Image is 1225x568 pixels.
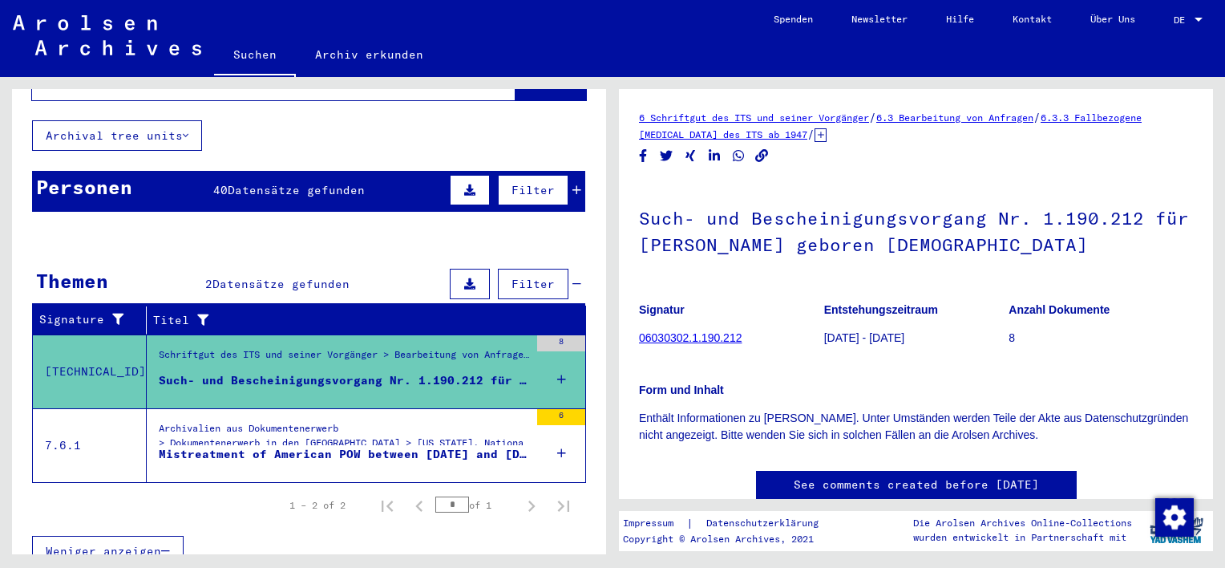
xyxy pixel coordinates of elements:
img: Arolsen_neg.svg [13,15,201,55]
div: Personen [36,172,132,201]
div: Archivalien aus Dokumentenerwerb > Dokumentenerwerb in den [GEOGRAPHIC_DATA] > [US_STATE], Nation... [159,421,529,458]
p: Die Arolsen Archives Online-Collections [913,516,1132,530]
span: DE [1174,14,1191,26]
b: Entstehungszeitraum [824,303,938,316]
button: Filter [498,175,568,205]
button: Share on Facebook [635,146,652,166]
h1: Such- und Bescheinigungsvorgang Nr. 1.190.212 für [PERSON_NAME] geboren [DEMOGRAPHIC_DATA] [639,181,1193,278]
button: First page [371,489,403,521]
button: Archival tree units [32,120,202,151]
div: Signature [39,311,134,328]
a: See comments created before [DATE] [794,477,1039,493]
span: / [807,127,815,141]
button: Share on LinkedIn [706,146,723,166]
span: / [869,110,876,124]
div: Signature [39,307,150,333]
span: Filter [511,277,555,291]
a: 06030302.1.190.212 [639,331,742,344]
img: yv_logo.png [1146,510,1207,550]
a: Suchen [214,35,296,77]
span: 40 [213,183,228,197]
span: / [1033,110,1041,124]
div: | [623,515,838,532]
p: Copyright © Arolsen Archives, 2021 [623,532,838,546]
img: Zustimmung ändern [1155,498,1194,537]
button: Share on Xing [682,146,699,166]
b: Form und Inhalt [639,383,724,396]
button: Copy link [754,146,770,166]
div: Such- und Bescheinigungsvorgang Nr. 1.190.212 für [PERSON_NAME] geboren [DEMOGRAPHIC_DATA] [159,372,529,389]
b: Anzahl Dokumente [1009,303,1110,316]
button: Previous page [403,489,435,521]
p: Enthält Informationen zu [PERSON_NAME]. Unter Umständen werden Teile der Akte aus Datenschutzgrün... [639,410,1193,444]
button: Share on WhatsApp [730,146,747,166]
div: Mistreatment of American POW between [DATE] and [DATE] at [GEOGRAPHIC_DATA]. [159,446,529,463]
div: 1 – 2 of 2 [289,498,346,513]
div: Schriftgut des ITS und seiner Vorgänger > Bearbeitung von Anfragen > Fallbezogene [MEDICAL_DATA] ... [159,347,529,370]
b: Signatur [639,303,685,316]
button: Filter [498,269,568,299]
span: Datensätze gefunden [228,183,365,197]
a: Impressum [623,515,686,532]
p: 8 [1009,330,1193,347]
button: Next page [515,489,548,521]
span: Filter [511,183,555,197]
a: Archiv erkunden [296,35,443,74]
button: Weniger anzeigen [32,536,184,566]
div: Titel [153,307,570,333]
button: Share on Twitter [658,146,675,166]
p: wurden entwickelt in Partnerschaft mit [913,530,1132,545]
a: 6.3 Bearbeitung von Anfragen [876,112,1033,124]
div: Titel [153,312,554,329]
p: [DATE] - [DATE] [824,330,1009,347]
button: Last page [548,489,580,521]
div: of 1 [435,497,515,513]
a: Datenschutzerklärung [693,515,838,532]
span: Weniger anzeigen [46,544,161,558]
a: 6 Schriftgut des ITS und seiner Vorgänger [639,112,869,124]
